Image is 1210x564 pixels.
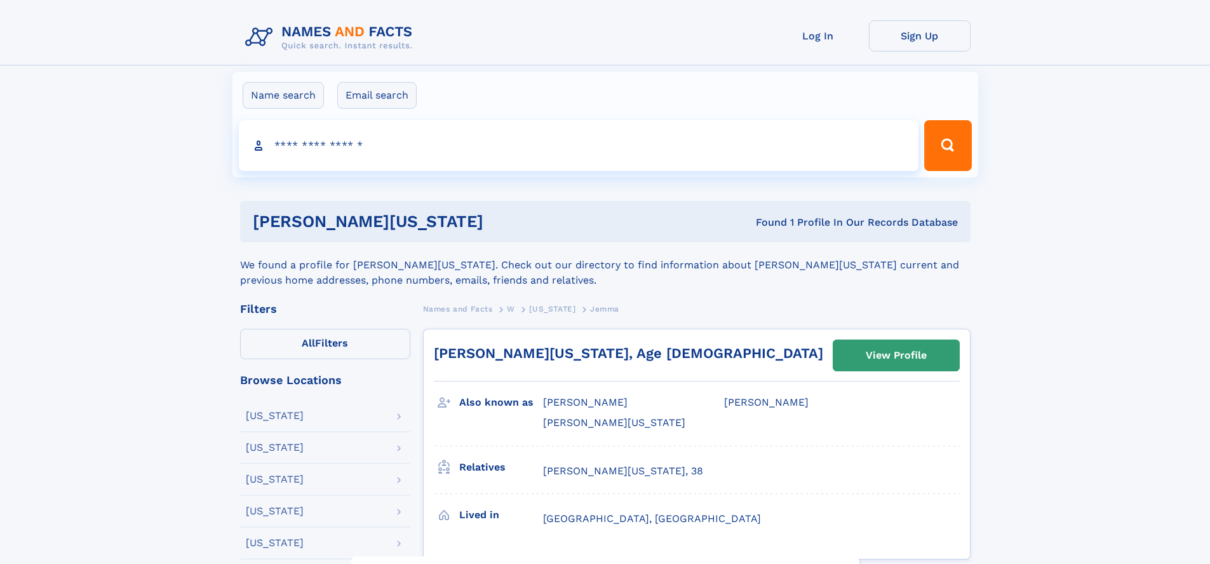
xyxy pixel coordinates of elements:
img: Logo Names and Facts [240,20,423,55]
h3: Lived in [459,504,543,526]
span: [PERSON_NAME][US_STATE] [543,416,685,429]
span: [GEOGRAPHIC_DATA], [GEOGRAPHIC_DATA] [543,512,761,525]
label: Name search [243,82,324,109]
a: Sign Up [869,20,971,52]
span: [US_STATE] [529,305,575,313]
span: [PERSON_NAME] [543,396,628,408]
div: [US_STATE] [246,474,304,485]
label: Filters [240,329,410,359]
a: [US_STATE] [529,301,575,317]
span: All [302,337,315,349]
div: Filters [240,303,410,315]
span: Jemma [590,305,619,313]
div: View Profile [866,341,927,370]
a: Log In [767,20,869,52]
button: Search Button [924,120,971,171]
div: [US_STATE] [246,538,304,548]
h1: [PERSON_NAME][US_STATE] [253,214,620,230]
a: W [507,301,515,317]
div: [US_STATE] [246,506,304,516]
span: W [507,305,515,313]
a: Names and Facts [423,301,493,317]
div: Browse Locations [240,375,410,386]
div: [US_STATE] [246,443,304,453]
h3: Also known as [459,392,543,413]
div: [US_STATE] [246,411,304,421]
a: [PERSON_NAME][US_STATE], Age [DEMOGRAPHIC_DATA] [434,345,823,361]
a: [PERSON_NAME][US_STATE], 38 [543,464,703,478]
span: [PERSON_NAME] [724,396,809,408]
h3: Relatives [459,457,543,478]
label: Email search [337,82,417,109]
div: Found 1 Profile In Our Records Database [619,216,958,230]
a: View Profile [833,340,959,371]
input: search input [239,120,919,171]
div: We found a profile for [PERSON_NAME][US_STATE]. Check out our directory to find information about... [240,242,971,288]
